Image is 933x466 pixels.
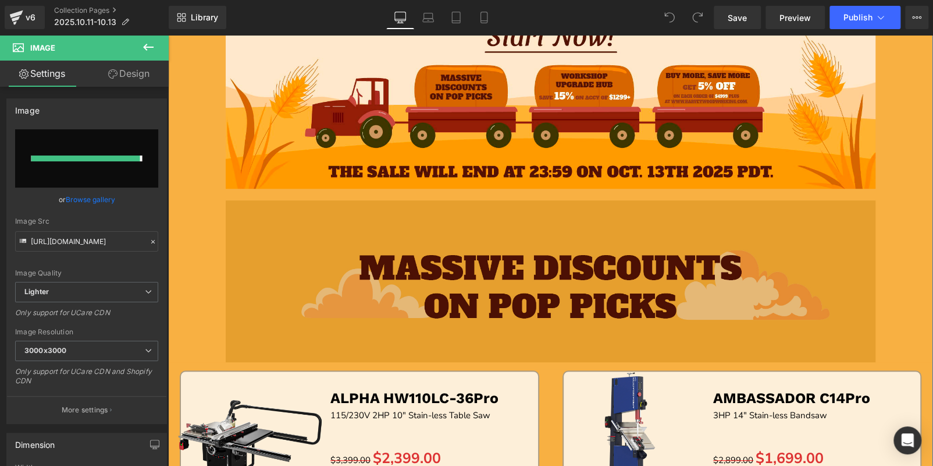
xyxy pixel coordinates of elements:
[414,6,442,29] a: Laptop
[765,6,825,29] a: Preview
[893,426,921,454] div: Open Intercom Messenger
[205,414,273,433] span: $2,399.00
[162,419,202,431] span: $3,399.00
[191,12,218,23] span: Library
[30,43,55,52] span: Image
[162,355,330,372] b: ALPHA HW110LC-36Pro
[5,6,45,29] a: v6
[779,12,811,24] span: Preview
[54,6,169,15] a: Collection Pages
[15,193,158,206] div: or
[87,61,171,87] a: Design
[442,6,470,29] a: Tablet
[24,287,49,296] b: Lighter
[843,13,873,22] span: Publish
[545,419,585,431] span: $2,899.00
[728,12,747,24] span: Save
[545,373,746,387] p: 3HP 14" Stain-less Bandsaw
[15,269,158,277] div: Image Quality
[66,189,115,210] a: Browse gallery
[658,6,681,29] button: Undo
[23,10,38,25] div: v6
[7,396,166,423] button: More settings
[15,367,158,393] div: Only support for UCare CDN and Shopify CDN
[15,231,158,252] input: Link
[62,405,108,415] p: More settings
[162,373,364,387] p: 115/230V 2HP 10" Stain-less Table Saw
[54,17,116,27] span: 2025.10.11-10.13
[15,328,158,336] div: Image Resolution
[545,355,702,372] b: AMBASSADOR C14Pro
[829,6,900,29] button: Publish
[905,6,928,29] button: More
[24,346,66,355] b: 3000x3000
[15,308,158,325] div: Only support for UCare CDN
[15,99,40,115] div: Image
[15,433,55,450] div: Dimension
[686,6,709,29] button: Redo
[169,6,226,29] a: New Library
[168,35,933,466] iframe: To enrich screen reader interactions, please activate Accessibility in Grammarly extension settings
[470,6,498,29] a: Mobile
[386,6,414,29] a: Desktop
[15,217,158,225] div: Image Src
[587,414,656,433] span: $1,699.00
